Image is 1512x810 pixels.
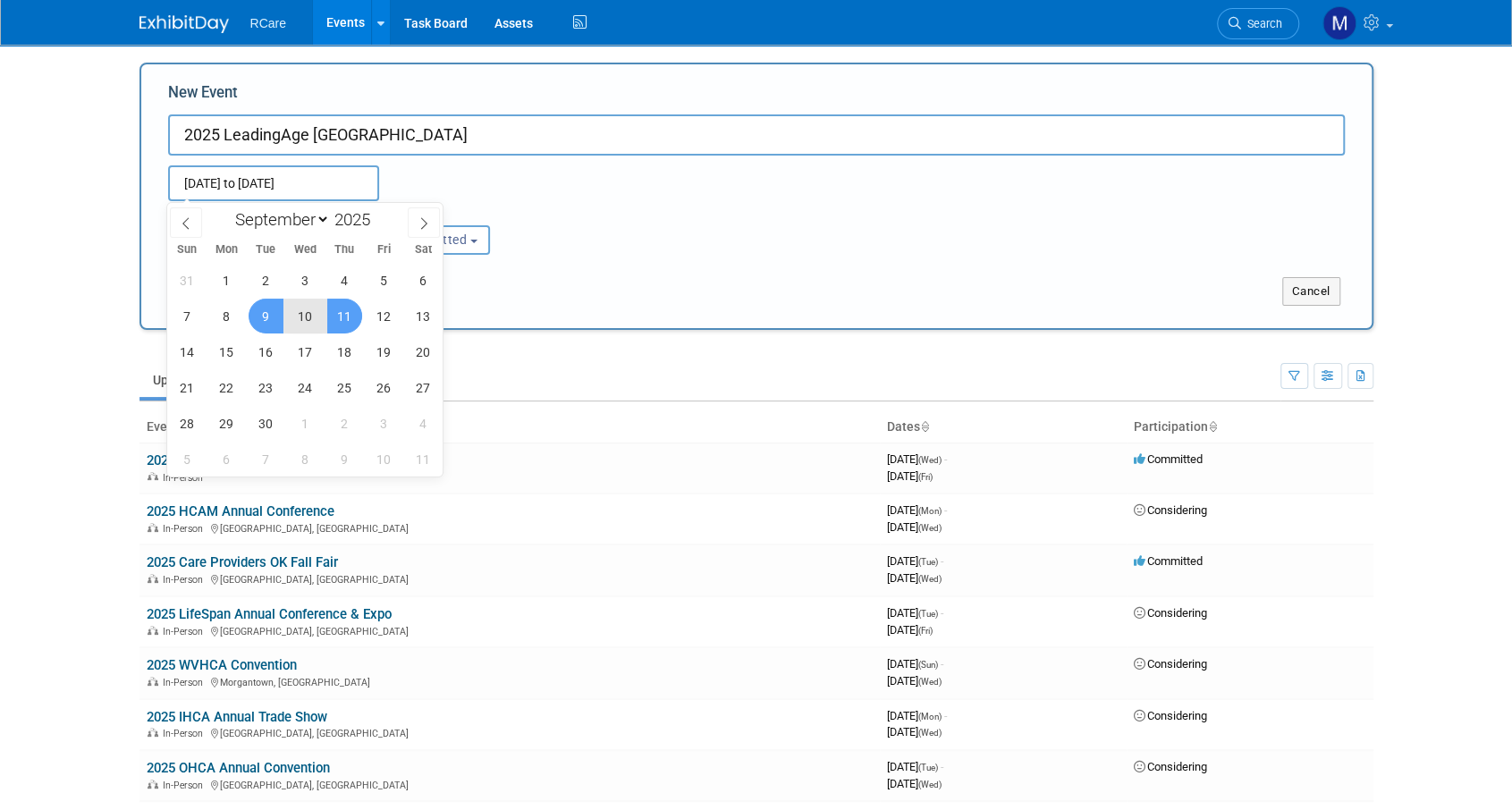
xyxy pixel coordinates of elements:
span: September 3, 2025 [288,263,323,298]
span: [DATE] [887,452,947,466]
span: Sat [403,244,443,256]
span: September 11, 2025 [327,299,362,333]
div: [GEOGRAPHIC_DATA], [GEOGRAPHIC_DATA] [147,623,873,637]
img: ExhibitDay [139,15,229,33]
span: - [941,760,943,773]
span: In-Person [163,523,208,535]
th: Participation [1127,412,1373,443]
img: In-Person Event [148,626,158,635]
span: September 4, 2025 [327,263,362,298]
span: September 14, 2025 [170,334,205,369]
span: [DATE] [887,674,942,688]
th: Dates [880,412,1127,443]
span: (Tue) [918,763,938,772]
span: In-Person [163,728,208,739]
div: Participation: [368,201,542,224]
span: In-Person [163,574,208,586]
button: Cancel [1282,277,1340,306]
span: (Sun) [918,660,938,670]
span: - [941,657,943,671]
img: In-Person Event [148,728,158,737]
span: [DATE] [887,571,942,585]
span: October 7, 2025 [249,442,283,477]
select: Month [227,208,330,231]
img: In-Person Event [148,780,158,789]
span: [DATE] [887,503,947,517]
div: [GEOGRAPHIC_DATA], [GEOGRAPHIC_DATA] [147,571,873,586]
span: September 17, 2025 [288,334,323,369]
span: September 29, 2025 [209,406,244,441]
span: September 18, 2025 [327,334,362,369]
span: - [944,709,947,722]
input: Start Date - End Date [168,165,379,201]
span: Committed [1134,452,1203,466]
span: [DATE] [887,606,943,620]
a: 2025 LifeSpan Annual Conference & Expo [147,606,392,622]
a: Upcoming31 [139,363,244,397]
span: Committed [1134,554,1203,568]
span: Tue [246,244,285,256]
span: September 1, 2025 [209,263,244,298]
img: In-Person Event [148,472,158,481]
span: (Wed) [918,677,942,687]
input: Year [330,209,384,230]
span: September 23, 2025 [249,370,283,405]
span: September 2, 2025 [249,263,283,298]
a: 2025 WVHCA Convention [147,657,297,673]
span: September 26, 2025 [367,370,401,405]
span: October 1, 2025 [288,406,323,441]
span: Considering [1134,606,1207,620]
span: October 4, 2025 [406,406,441,441]
span: October 11, 2025 [406,442,441,477]
div: Attendance / Format: [168,201,342,224]
span: (Wed) [918,523,942,533]
span: - [944,503,947,517]
span: October 3, 2025 [367,406,401,441]
img: Mike Andolina [1322,6,1356,40]
span: [DATE] [887,520,942,534]
img: In-Person Event [148,574,158,583]
span: (Fri) [918,626,933,636]
span: September 28, 2025 [170,406,205,441]
span: September 8, 2025 [209,299,244,333]
span: September 16, 2025 [249,334,283,369]
span: - [941,606,943,620]
label: New Event [168,82,238,110]
span: [DATE] [887,554,943,568]
span: [DATE] [887,725,942,738]
a: 2025 Care Providers OK Fall Fair [147,554,338,570]
span: September 24, 2025 [288,370,323,405]
th: Event [139,412,880,443]
span: September 27, 2025 [406,370,441,405]
span: (Wed) [918,728,942,738]
span: In-Person [163,472,208,484]
span: (Fri) [918,472,933,482]
span: September 7, 2025 [170,299,205,333]
span: August 31, 2025 [170,263,205,298]
div: [GEOGRAPHIC_DATA], [GEOGRAPHIC_DATA] [147,777,873,791]
a: 2025 HCAM Annual Conference [147,503,334,519]
div: Morgantown, [GEOGRAPHIC_DATA] [147,674,873,688]
span: September 19, 2025 [367,334,401,369]
span: (Tue) [918,609,938,619]
span: [DATE] [887,657,943,671]
a: 2025 OHCA Annual Convention [147,760,330,776]
a: 2025 PHCA [147,452,215,468]
span: September 25, 2025 [327,370,362,405]
span: September 30, 2025 [249,406,283,441]
span: September 5, 2025 [367,263,401,298]
span: September 9, 2025 [249,299,283,333]
span: (Wed) [918,780,942,789]
div: [GEOGRAPHIC_DATA], [GEOGRAPHIC_DATA] [147,520,873,535]
span: September 20, 2025 [406,334,441,369]
span: In-Person [163,780,208,791]
span: (Mon) [918,506,942,516]
span: [DATE] [887,777,942,790]
span: Sun [167,244,207,256]
span: September 6, 2025 [406,263,441,298]
span: - [944,452,947,466]
span: September 15, 2025 [209,334,244,369]
span: September 21, 2025 [170,370,205,405]
a: Search [1217,8,1299,39]
a: Sort by Start Date [920,419,929,434]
